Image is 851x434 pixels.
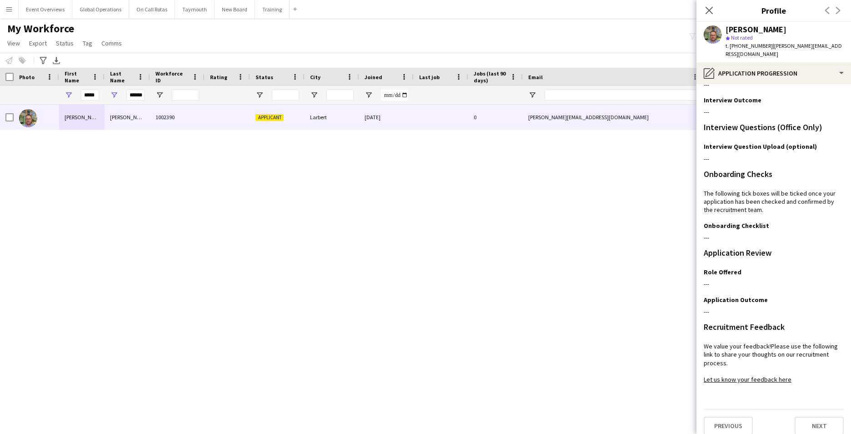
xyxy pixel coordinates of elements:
[704,170,772,178] h3: Onboarding Checks
[731,34,753,41] span: Not rated
[25,37,50,49] a: Export
[65,91,73,99] button: Open Filter Menu
[110,91,118,99] button: Open Filter Menu
[704,323,785,331] h3: Recruitment Feedback
[704,96,761,104] h3: Interview Outcome
[83,39,92,47] span: Tag
[255,91,264,99] button: Open Filter Menu
[704,123,822,131] h3: Interview Questions (Office Only)
[175,0,215,18] button: Taymouth
[215,0,255,18] button: New Board
[704,308,844,316] div: ---
[704,280,844,288] div: ---
[72,0,129,18] button: Global Operations
[98,37,125,49] a: Comms
[528,74,543,81] span: Email
[56,39,74,47] span: Status
[59,105,105,130] div: [PERSON_NAME]
[523,105,705,130] div: [PERSON_NAME][EMAIL_ADDRESS][DOMAIN_NAME]
[172,90,199,101] input: Workforce ID Filter Input
[272,90,299,101] input: Status Filter Input
[726,42,842,57] span: | [PERSON_NAME][EMAIL_ADDRESS][DOMAIN_NAME]
[79,37,96,49] a: Tag
[7,39,20,47] span: View
[310,74,320,81] span: City
[101,39,122,47] span: Comms
[468,105,523,130] div: 0
[38,55,49,66] app-action-btn: Advanced filters
[359,105,414,130] div: [DATE]
[704,222,769,230] h3: Onboarding Checklist
[704,108,844,116] div: ---
[7,22,74,35] span: My Workforce
[704,142,817,151] h3: Interview Question Upload (optional)
[704,233,844,242] div: ---
[474,70,506,84] span: Jobs (last 90 days)
[696,62,851,84] div: Application Progression
[726,25,786,34] div: [PERSON_NAME]
[255,0,290,18] button: Training
[704,155,844,163] div: ---
[155,91,164,99] button: Open Filter Menu
[310,91,318,99] button: Open Filter Menu
[19,74,35,81] span: Photo
[255,74,273,81] span: Status
[305,105,359,130] div: Larbert
[110,70,134,84] span: Last Name
[19,0,72,18] button: Event Overviews
[81,90,99,101] input: First Name Filter Input
[150,105,205,130] div: 1002390
[704,342,838,367] span: Please use the following link to share your thoughts on our recruitment process.
[365,74,382,81] span: Joined
[726,42,773,49] span: t. [PHONE_NUMBER]
[210,74,227,81] span: Rating
[29,39,47,47] span: Export
[704,81,844,89] div: ---
[155,70,188,84] span: Workforce ID
[126,90,145,101] input: Last Name Filter Input
[326,90,354,101] input: City Filter Input
[704,375,791,384] a: Let us know your feedback here
[381,90,408,101] input: Joined Filter Input
[704,296,768,304] h3: Application Outcome
[105,105,150,130] div: [PERSON_NAME]
[704,342,771,350] span: We value your feedback!
[65,70,88,84] span: First Name
[255,114,284,121] span: Applicant
[51,55,62,66] app-action-btn: Export XLSX
[704,189,836,214] span: The following tick boxes will be ticked once your application has been checked and confirmed by t...
[545,90,699,101] input: Email Filter Input
[4,37,24,49] a: View
[365,91,373,99] button: Open Filter Menu
[129,0,175,18] button: On Call Rotas
[528,91,536,99] button: Open Filter Menu
[704,268,741,276] h3: Role Offered
[19,109,37,127] img: David Spicer
[52,37,77,49] a: Status
[696,5,851,16] h3: Profile
[704,249,771,257] h3: Application Review
[419,74,440,81] span: Last job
